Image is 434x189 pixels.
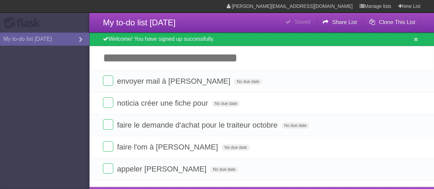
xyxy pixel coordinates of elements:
span: No due date [222,144,249,151]
span: noticia créer une fiche pour [117,99,210,107]
label: Done [103,163,113,174]
b: Clone This List [379,19,415,25]
div: Flask [3,17,45,29]
b: Share List [332,19,357,25]
span: envoyer mail à [PERSON_NAME] [117,77,232,85]
label: Done [103,75,113,86]
label: Done [103,97,113,108]
button: Clone This List [364,16,420,28]
span: faire le demande d'achat pour le traiteur octobre [117,121,279,129]
span: No due date [281,122,309,129]
button: Share List [317,16,362,28]
div: Welcome! You have signed up successfully. [89,33,434,46]
span: My to-do list [DATE] [103,18,176,27]
span: No due date [234,79,262,85]
label: Done [103,141,113,152]
span: appeler [PERSON_NAME] [117,165,208,173]
span: No due date [212,101,240,107]
label: Done [103,119,113,130]
b: Saved [295,19,310,25]
span: No due date [210,166,238,173]
span: faire l'om à [PERSON_NAME] [117,143,220,151]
